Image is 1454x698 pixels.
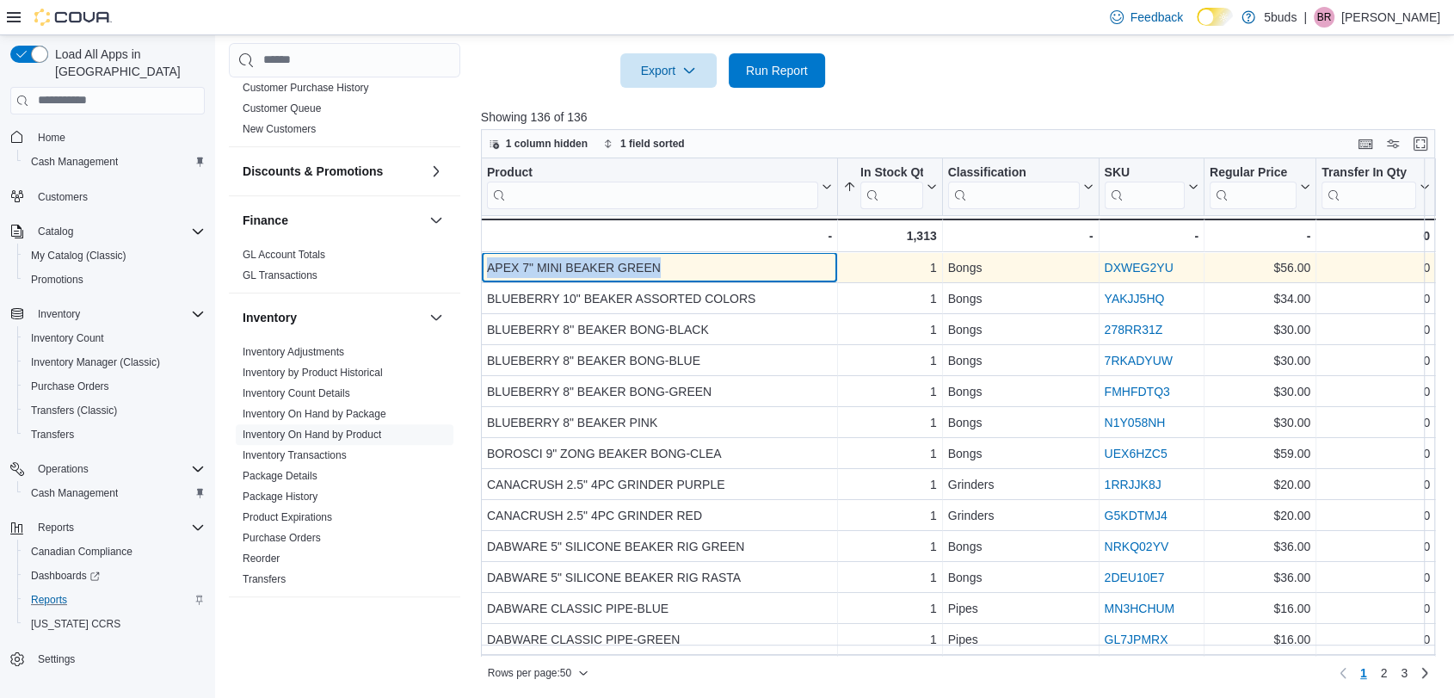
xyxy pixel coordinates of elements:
span: GL Account Totals [243,248,325,262]
a: Customer Queue [243,102,321,114]
img: Cova [34,9,112,26]
div: - [1104,225,1198,246]
div: 1 [843,319,937,340]
div: DABWARE CLASSIC PIPE-BLUE [487,598,832,619]
a: Promotions [24,269,90,290]
button: Display options [1383,133,1403,154]
div: Classification [947,164,1079,208]
div: 0 [1322,225,1430,246]
div: DABWARE CLASSIC PIPE-GREEN [487,629,832,650]
div: Customer [229,36,460,146]
div: Bongs [947,350,1093,371]
button: Canadian Compliance [17,540,212,564]
button: Inventory Manager (Classic) [17,350,212,374]
a: [US_STATE] CCRS [24,614,127,634]
span: Customers [38,190,88,204]
div: BLUEBERRY 8" BEAKER BONG-GREEN [487,381,832,402]
a: Page 3 of 3 [1394,659,1414,687]
a: Transfers [24,424,81,445]
span: Load All Apps in [GEOGRAPHIC_DATA] [48,46,205,80]
button: Keyboard shortcuts [1355,133,1376,154]
a: New Customers [243,123,316,135]
a: Package Details [243,470,317,482]
div: CANACRUSH 2.5" 4PC GRINDER PURPLE [487,474,832,495]
div: Regular Price [1210,164,1297,208]
a: N1Y058NH [1104,416,1165,429]
span: Catalog [31,221,205,242]
a: GL7JPMRX [1104,633,1168,646]
div: 0 [1322,474,1430,495]
div: $36.00 [1210,567,1310,588]
button: Reports [17,588,212,612]
span: Inventory Adjustments [243,345,344,359]
a: Next page [1414,663,1435,683]
a: Inventory Transactions [243,449,347,461]
a: 7RKADYUW [1104,354,1172,368]
div: 0 [1322,257,1430,278]
span: Canadian Compliance [24,541,205,562]
button: Product [487,164,832,208]
div: 0 [1322,381,1430,402]
span: Customer Queue [243,102,321,115]
span: Cash Management [31,486,118,500]
span: Transfers [243,572,286,586]
span: Washington CCRS [24,614,205,634]
button: Transfer In Qty [1322,164,1430,208]
span: Cash Management [24,483,205,503]
span: Dashboards [31,569,100,583]
div: BLUEBERRY 8'' BEAKER BONG-BLACK [487,319,832,340]
div: 0 [1322,629,1430,650]
div: 0 [1322,350,1430,371]
p: 5buds [1264,7,1297,28]
a: Inventory Count [24,328,111,349]
div: 1 [843,567,937,588]
span: Canadian Compliance [31,545,132,559]
span: 1 column hidden [506,137,588,151]
button: SKU [1104,164,1198,208]
button: Regular Price [1210,164,1310,208]
span: Reports [31,517,205,538]
button: Purchase Orders [17,374,212,398]
span: My Catalog (Classic) [24,245,205,266]
div: 1 [843,257,937,278]
div: Transfer In Qty [1322,164,1416,208]
p: | [1303,7,1307,28]
a: Customers [31,187,95,207]
a: MN3HCHUM [1104,602,1174,615]
a: Cash Management [24,483,125,503]
div: BOROSCI 9" ZONG BEAKER BONG-CLEA [487,443,832,464]
a: Page 2 of 3 [1374,659,1395,687]
div: 0 [1322,412,1430,433]
div: Bongs [947,319,1093,340]
button: [US_STATE] CCRS [17,612,212,636]
div: DABWARE 5" SILICONE BEAKER RIG GREEN [487,536,832,557]
input: Dark Mode [1197,8,1233,26]
span: Catalog [38,225,73,238]
div: $59.00 [1210,443,1310,464]
span: Transfers (Classic) [24,400,205,421]
div: 1 [843,443,937,464]
a: Inventory Adjustments [243,346,344,358]
div: In Stock Qty [860,164,923,208]
a: Inventory by Product Historical [243,367,383,379]
a: GL Account Totals [243,249,325,261]
div: 0 [1322,536,1430,557]
div: Bongs [947,257,1093,278]
span: Inventory Manager (Classic) [31,355,160,369]
a: GL Transactions [243,269,317,281]
div: Bongs [947,443,1093,464]
div: $34.00 [1210,288,1310,309]
div: BLUEBERRY 8" BEAKER BONG-BLUE [487,350,832,371]
p: [PERSON_NAME] [1341,7,1440,28]
a: Purchase Orders [24,376,116,397]
button: Promotions [17,268,212,292]
div: 0 [1322,443,1430,464]
a: YAKJJ5HQ [1104,292,1164,306]
a: 278RR31Z [1104,323,1162,337]
a: Purchase Orders [243,532,321,544]
span: Reorder [243,552,280,565]
span: Inventory by Product Historical [243,366,383,380]
span: Dashboards [24,565,205,586]
div: Bongs [947,536,1093,557]
span: Settings [31,648,205,670]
